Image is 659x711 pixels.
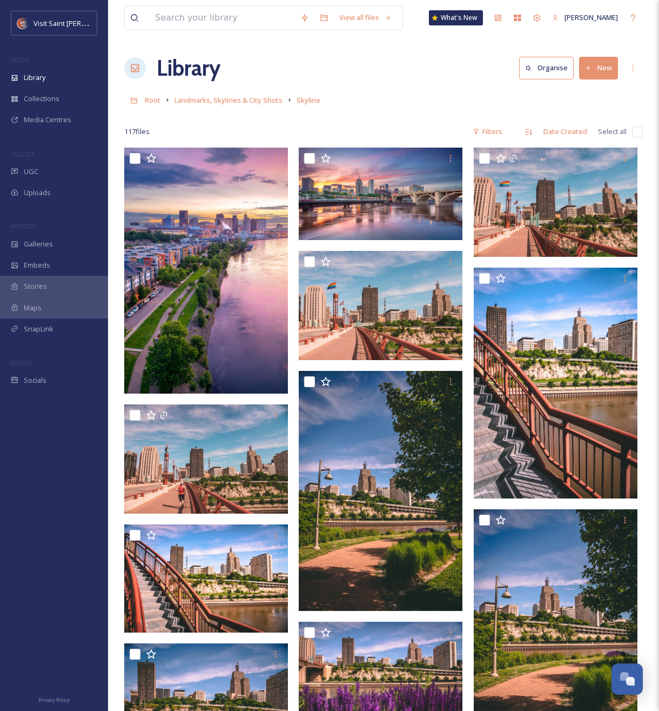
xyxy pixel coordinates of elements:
[334,7,397,28] a: View all files
[297,95,320,105] span: Skyline
[24,239,53,249] span: Galleries
[24,260,50,270] span: Embeds
[24,375,46,386] span: Socials
[24,303,42,313] span: Maps
[564,12,618,22] span: [PERSON_NAME]
[24,115,71,125] span: Media Centres
[474,148,637,257] img: Pride Flags - - Credit Visit Saint Paul-81.jpg
[611,663,643,695] button: Open Chat
[299,251,462,360] img: Pride Flags - - Credit Visit Saint Paul-79.jpg
[24,324,53,334] span: SnapLink
[598,127,627,137] span: Select all
[547,7,623,28] a: [PERSON_NAME]
[11,56,30,64] span: MEDIA
[24,72,45,83] span: Library
[299,371,462,612] img: Skyline - Raspberry Island - Credit Visit Saint Paul-75.jpg
[124,404,288,514] img: Pride Flags - - Credit Visit Saint Paul-80.jpg
[11,222,36,230] span: WIDGETS
[467,121,508,142] div: Filters
[33,18,120,28] span: Visit Saint [PERSON_NAME]
[17,18,28,29] img: Visit%20Saint%20Paul%20Updated%20Profile%20Image.jpg
[145,94,160,107] a: Root
[579,57,618,79] button: New
[24,94,59,104] span: Collections
[124,127,150,137] span: 117 file s
[150,6,295,30] input: Search your library
[38,693,70,706] a: Privacy Policy
[24,281,47,291] span: Stories
[157,52,220,84] a: Library
[11,358,32,367] span: SOCIALS
[519,57,579,79] a: Organise
[174,95,283,105] span: Landmarks, Skylines & City Shots
[297,94,320,107] a: Skyline
[124,148,288,394] img: Downtown Saint Paul aerial skyline with reflection of Mississippi River.jpeg
[24,188,51,198] span: Uploads
[538,121,593,142] div: Date Created
[174,94,283,107] a: Landmarks, Skylines & City Shots
[299,148,462,240] img: Downtown Saint Paul skyline with Mississippi River Refection summer sunset.jpeg
[519,57,574,79] button: Organise
[145,95,160,105] span: Root
[24,167,38,177] span: UGC
[38,696,70,703] span: Privacy Policy
[474,268,637,499] img: Skyline Stairs - Credit Visit Saint Paul-78.jpg
[429,10,483,25] a: What's New
[11,150,34,158] span: COLLECT
[124,524,288,633] img: Skyline Stairs - Credit Visit Saint Paul-77.jpg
